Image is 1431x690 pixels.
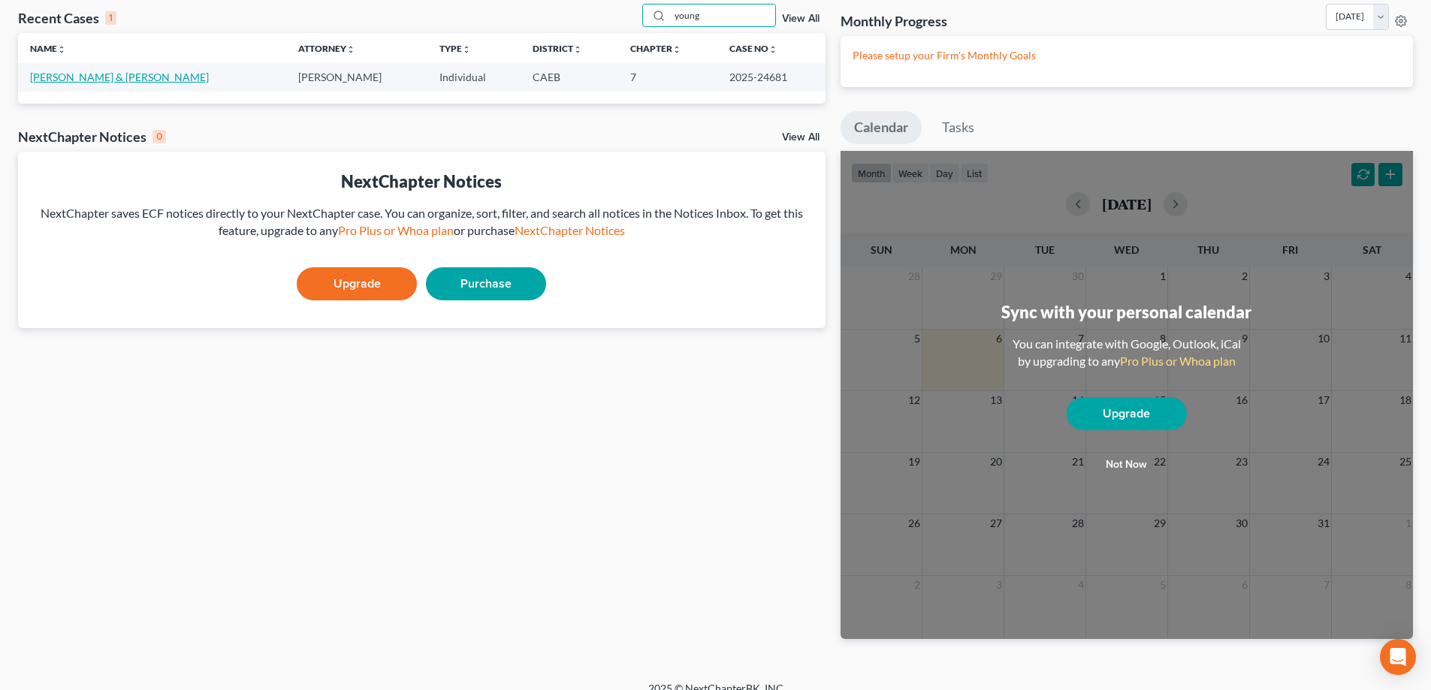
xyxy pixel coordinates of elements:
i: unfold_more [57,45,66,54]
a: Attorneyunfold_more [298,43,355,54]
div: You can integrate with Google, Outlook, iCal by upgrading to any [1007,336,1247,370]
td: 2025-24681 [717,63,826,91]
a: View All [782,14,820,24]
a: Chapterunfold_more [630,43,681,54]
i: unfold_more [346,45,355,54]
a: Tasks [928,111,988,144]
button: Not now [1067,450,1187,480]
td: Individual [427,63,521,91]
i: unfold_more [462,45,471,54]
td: 7 [618,63,717,91]
a: Typeunfold_more [439,43,471,54]
div: NextChapter saves ECF notices directly to your NextChapter case. You can organize, sort, filter, ... [30,205,814,240]
td: [PERSON_NAME] [286,63,428,91]
i: unfold_more [768,45,777,54]
i: unfold_more [672,45,681,54]
a: NextChapter Notices [515,223,625,237]
div: Sync with your personal calendar [1001,300,1251,324]
a: Nameunfold_more [30,43,66,54]
h3: Monthly Progress [841,12,947,30]
div: NextChapter Notices [18,128,166,146]
input: Search by name... [670,5,775,26]
a: Upgrade [1067,397,1187,430]
div: NextChapter Notices [30,170,814,193]
a: Districtunfold_more [533,43,582,54]
a: Upgrade [297,267,417,300]
div: Open Intercom Messenger [1380,639,1416,675]
td: CAEB [521,63,617,91]
a: Pro Plus or Whoa plan [338,223,454,237]
a: [PERSON_NAME] & [PERSON_NAME] [30,71,209,83]
div: 0 [152,130,166,143]
div: 1 [105,11,116,25]
a: Purchase [426,267,546,300]
a: Case Nounfold_more [729,43,777,54]
a: Pro Plus or Whoa plan [1120,354,1236,368]
a: View All [782,132,820,143]
a: Calendar [841,111,922,144]
div: Recent Cases [18,9,116,27]
i: unfold_more [573,45,582,54]
p: Please setup your Firm's Monthly Goals [853,48,1401,63]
